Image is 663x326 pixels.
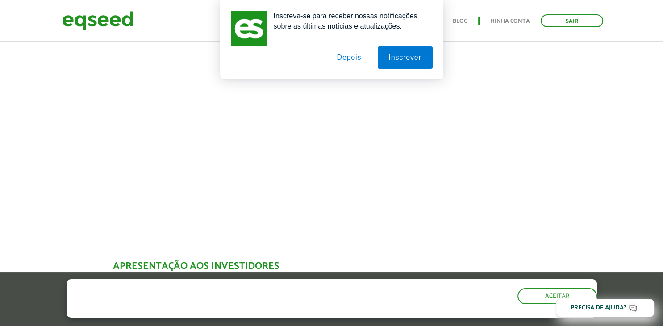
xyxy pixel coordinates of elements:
p: Ao clicar em "aceitar", você aceita nossa . [67,309,385,318]
img: notification icon [231,11,267,46]
button: Aceitar [517,288,597,304]
button: Depois [325,46,372,69]
h5: O site da EqSeed utiliza cookies para melhorar sua navegação. [67,279,385,307]
a: política de privacidade e de cookies [184,310,288,318]
div: Apresentação aos investidores [113,261,550,275]
div: Inscreva-se para receber nossas notificações sobre as últimas notícias e atualizações. [267,11,433,31]
button: Inscrever [378,46,433,69]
